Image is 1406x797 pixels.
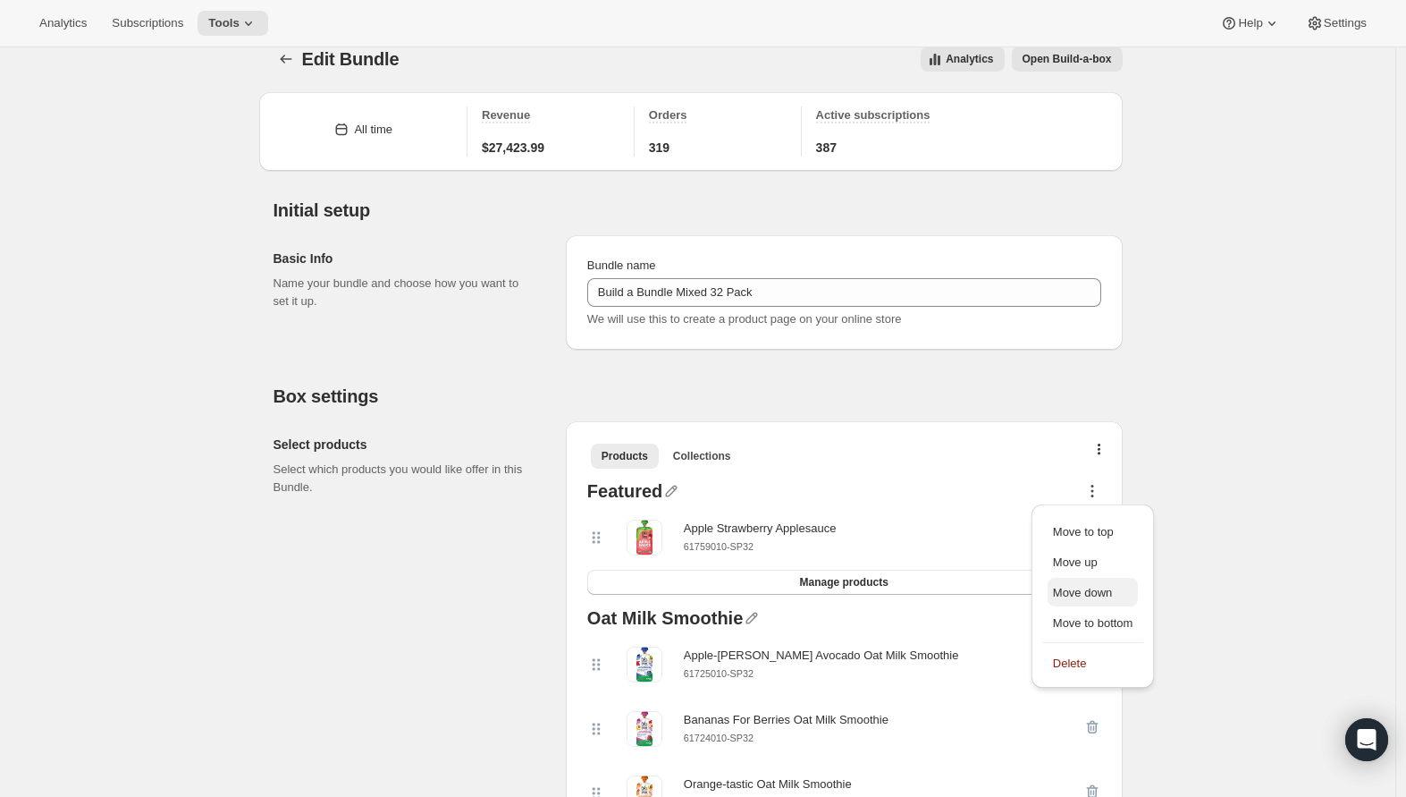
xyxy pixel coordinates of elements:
span: Active subscriptions [816,108,930,122]
span: Bundle name [587,259,656,272]
span: Orders [649,108,687,122]
span: Move to bottom [1053,616,1133,630]
span: Edit Bundle [302,49,400,69]
div: Orange-tastic Oat Milk Smoothie [684,776,852,793]
h2: Initial setup [274,199,1123,221]
img: Apple Strawberry Applesauce [627,520,662,555]
span: Subscriptions [112,16,183,30]
span: Delete [1053,657,1087,670]
span: Products [602,449,648,463]
h2: Box settings [274,386,1123,407]
span: Tools [208,16,240,30]
span: Collections [673,449,731,463]
small: 61759010-SP32 [684,541,754,552]
span: Move to top [1053,525,1114,538]
span: Move up [1053,555,1098,569]
button: Bundles [274,47,299,72]
input: ie. Smoothie box [587,278,1101,307]
div: Apple Strawberry Applesauce [684,520,837,538]
img: Bananas For Berries Oat Milk Smoothie [627,711,662,747]
button: Help [1209,11,1291,36]
div: All time [354,121,392,139]
button: Tools [198,11,268,36]
p: Name your bundle and choose how you want to set it up. [274,275,537,310]
small: 61724010-SP32 [684,733,754,743]
button: Settings [1295,11,1377,36]
span: Manage products [799,575,888,589]
h2: Basic Info [274,250,537,267]
div: Oat Milk Smoothie [587,609,743,632]
span: Settings [1324,16,1367,30]
button: View links to open the build-a-box on the online store [1012,47,1123,72]
img: Apple-berry Avocado Oat Milk Smoothie [627,647,662,683]
p: Select which products you would like offer in this Bundle. [274,461,537,496]
small: 61725010-SP32 [684,668,754,679]
span: 387 [816,139,837,157]
span: Revenue [482,108,530,122]
button: Manage products [587,570,1101,595]
div: Open Intercom Messenger [1345,718,1388,761]
div: Apple-[PERSON_NAME] Avocado Oat Milk Smoothie [684,647,959,665]
span: Analytics [39,16,87,30]
span: Analytics [946,52,993,66]
span: Open Build-a-box [1023,52,1112,66]
button: Analytics [29,11,97,36]
span: Move down [1053,586,1112,599]
div: Bananas For Berries Oat Milk Smoothie [684,711,888,729]
span: $27,423.99 [482,139,544,157]
h2: Select products [274,436,537,454]
button: View all analytics related to this specific bundles, within certain timeframes [921,47,1004,72]
span: Help [1238,16,1262,30]
span: We will use this to create a product page on your online store [587,312,902,326]
button: Subscriptions [101,11,194,36]
div: Featured [587,482,662,505]
span: 319 [649,139,669,157]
